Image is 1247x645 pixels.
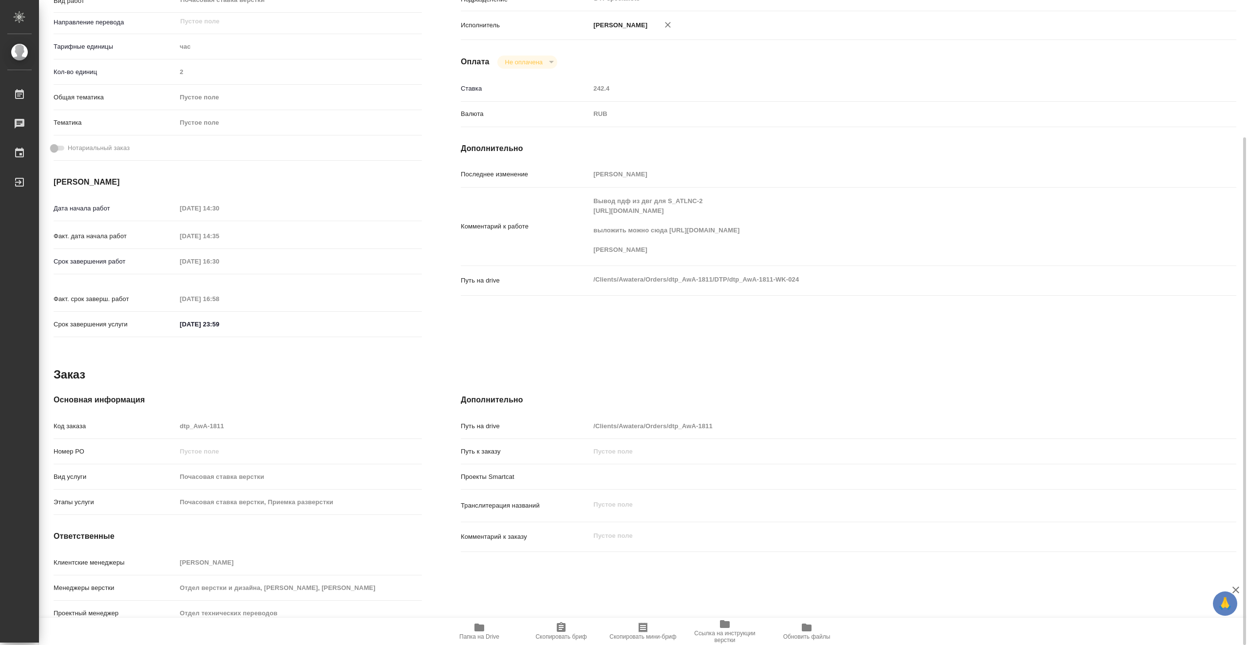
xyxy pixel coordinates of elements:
[783,633,831,640] span: Обновить файлы
[54,118,176,128] p: Тематика
[461,56,490,68] h4: Оплата
[461,447,590,456] p: Путь к заказу
[176,65,422,79] input: Пустое поле
[54,320,176,329] p: Срок завершения услуги
[461,109,590,119] p: Валюта
[54,294,176,304] p: Факт. срок заверш. работ
[176,581,422,595] input: Пустое поле
[461,472,590,482] p: Проекты Smartcat
[54,421,176,431] p: Код заказа
[602,618,684,645] button: Скопировать мини-бриф
[438,618,520,645] button: Папка на Drive
[176,201,262,215] input: Пустое поле
[502,58,546,66] button: Не оплачена
[54,67,176,77] p: Кол-во единиц
[54,608,176,618] p: Проектный менеджер
[176,495,422,509] input: Пустое поле
[54,93,176,102] p: Общая тематика
[590,167,1171,181] input: Пустое поле
[54,497,176,507] p: Этапы услуги
[609,633,676,640] span: Скопировать мини-бриф
[535,633,586,640] span: Скопировать бриф
[54,558,176,568] p: Клиентские менеджеры
[54,42,176,52] p: Тарифные единицы
[54,18,176,27] p: Направление перевода
[459,633,499,640] span: Папка на Drive
[54,231,176,241] p: Факт. дата начала работ
[461,501,590,511] p: Транслитерация названий
[461,20,590,30] p: Исполнитель
[520,618,602,645] button: Скопировать бриф
[497,56,557,69] div: Не оплачена
[54,176,422,188] h4: [PERSON_NAME]
[461,394,1236,406] h4: Дополнительно
[590,193,1171,258] textarea: Вывод пдф из двг для S_ATLNC-2 [URL][DOMAIN_NAME] выложить можно сюда [URL][DOMAIN_NAME] [PERSON_...
[176,38,422,55] div: час
[657,14,679,36] button: Удалить исполнителя
[1213,591,1237,616] button: 🙏
[54,257,176,266] p: Срок завершения работ
[68,143,130,153] span: Нотариальный заказ
[176,419,422,433] input: Пустое поле
[684,618,766,645] button: Ссылка на инструкции верстки
[176,555,422,569] input: Пустое поле
[461,170,590,179] p: Последнее изменение
[461,84,590,94] p: Ставка
[54,447,176,456] p: Номер РО
[54,472,176,482] p: Вид услуги
[461,276,590,285] p: Путь на drive
[54,394,422,406] h4: Основная информация
[179,16,399,27] input: Пустое поле
[176,89,422,106] div: Пустое поле
[54,583,176,593] p: Менеджеры верстки
[1217,593,1233,614] span: 🙏
[461,532,590,542] p: Комментарий к заказу
[461,143,1236,154] h4: Дополнительно
[461,421,590,431] p: Путь на drive
[54,531,422,542] h4: Ответственные
[176,292,262,306] input: Пустое поле
[590,419,1171,433] input: Пустое поле
[176,606,422,620] input: Пустое поле
[766,618,848,645] button: Обновить файлы
[590,271,1171,288] textarea: /Clients/Awatera/Orders/dtp_AwA-1811/DTP/dtp_AwA-1811-WK-024
[690,630,760,644] span: Ссылка на инструкции верстки
[54,204,176,213] p: Дата начала работ
[176,254,262,268] input: Пустое поле
[180,93,410,102] div: Пустое поле
[180,118,410,128] div: Пустое поле
[176,444,422,458] input: Пустое поле
[590,444,1171,458] input: Пустое поле
[590,106,1171,122] div: RUB
[590,20,647,30] p: [PERSON_NAME]
[54,367,85,382] h2: Заказ
[176,470,422,484] input: Пустое поле
[590,81,1171,95] input: Пустое поле
[176,317,262,331] input: ✎ Введи что-нибудь
[176,114,422,131] div: Пустое поле
[176,229,262,243] input: Пустое поле
[461,222,590,231] p: Комментарий к работе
